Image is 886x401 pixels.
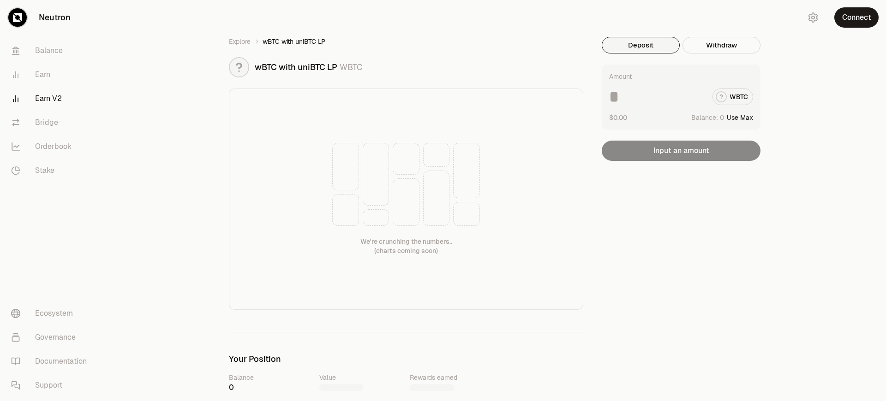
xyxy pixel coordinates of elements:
[4,301,100,325] a: Ecosystem
[727,113,753,122] button: Use Max
[609,112,627,122] button: $0.00
[340,62,363,72] span: WBTC
[229,354,583,364] h3: Your Position
[263,37,325,46] span: wBTC with uniBTC LP
[229,37,251,46] a: Explore
[4,111,100,135] a: Bridge
[319,373,402,382] div: Value
[255,62,337,72] span: wBTC with uniBTC LP
[360,237,452,255] div: We're crunching the numbers.. (charts coming soon)
[609,72,632,81] div: Amount
[410,373,493,382] div: Rewards earned
[229,373,312,382] div: Balance
[691,113,718,122] span: Balance:
[4,63,100,87] a: Earn
[602,37,680,53] button: Deposit
[4,135,100,159] a: Orderbook
[229,37,583,46] nav: breadcrumb
[834,7,879,28] button: Connect
[4,159,100,183] a: Stake
[4,373,100,397] a: Support
[4,87,100,111] a: Earn V2
[4,39,100,63] a: Balance
[4,349,100,373] a: Documentation
[4,325,100,349] a: Governance
[682,37,760,53] button: Withdraw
